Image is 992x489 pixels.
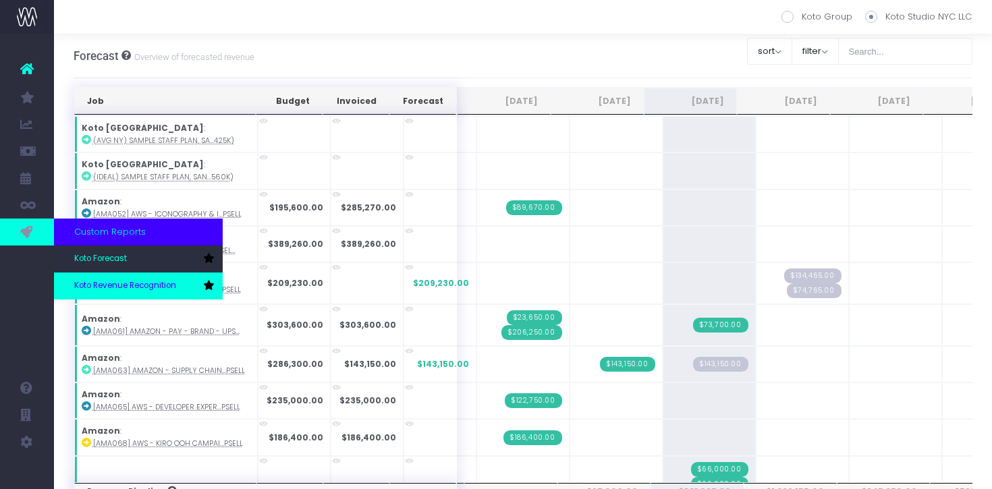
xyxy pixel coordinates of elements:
span: $143,150.00 [417,358,469,370]
span: Streamtime Invoice: 318 – [AMA065] Amazon - Developer Experience Graphics - Brand - Upsell - 2 [505,393,562,408]
th: Forecast [389,88,456,115]
th: Aug 25: activate to sort column ascending [551,88,644,115]
strong: $235,000.00 [339,395,396,406]
td: : [74,419,258,455]
img: images/default_profile_image.png [17,462,37,482]
span: Custom Reports [74,225,146,239]
strong: $186,400.00 [269,432,323,443]
abbr: [AMA061] Amazon - Pay - Brand - Upsell [93,326,240,337]
th: Jul 25: activate to sort column ascending [458,88,551,115]
span: Streamtime Invoice: 322 – [AMA063] Amazon - Supply Chain Services - Brand - Upsell - 1 [600,357,655,372]
a: Koto Revenue Recognition [54,272,223,299]
input: Search... [838,38,973,65]
abbr: [AMA063] Amazon - Supply Chain Services - Brand - Upsell [93,366,245,376]
td: : [74,346,258,382]
button: filter [792,38,839,65]
th: Sep 25: activate to sort column ascending [644,88,737,115]
td: : [74,116,258,152]
span: Streamtime Draft Invoice: null – [AMA063] Amazon - Supply Chain Services - Brand - Upsell - 1 [693,357,748,372]
span: Koto Revenue Recognition [74,280,176,292]
strong: Amazon [82,196,120,207]
span: Forecast [74,49,119,63]
a: Koto Forecast [54,246,223,272]
th: Oct 25: activate to sort column ascending [737,88,830,115]
abbr: [AMA068] AWS - Kiro OOH Campaign - Campaign - Upsell [93,438,243,449]
strong: Amazon [82,313,120,324]
span: Streamtime Invoice: 313 – [AMA061] Amazon - Pay - Brand - Upsell [501,325,562,340]
td: : [74,152,258,189]
strong: Amazon [82,352,120,364]
strong: $209,230.00 [267,277,323,289]
strong: $389,260.00 [341,238,396,250]
span: Streamtime Invoice: 309 – [AMA052] AWS Iconography & Illustration [506,200,562,215]
abbr: [AMA065] AWS - Developer Experience Graphics - Brand - Upsell [93,402,240,412]
strong: $286,300.00 [267,358,323,370]
strong: $195,600.00 [269,202,323,213]
span: Streamtime Draft Invoice: null – [AMA055] AWS Iconography & Illustration Phase 2 - 2 [787,283,842,298]
strong: Koto [GEOGRAPHIC_DATA] [82,122,204,134]
strong: $389,260.00 [268,238,323,250]
th: Job: activate to sort column ascending [74,88,256,115]
td: : [74,382,258,419]
span: $209,230.00 [413,277,469,289]
strong: Koto [GEOGRAPHIC_DATA] [82,159,204,170]
strong: $235,000.00 [267,395,323,406]
th: Budget [256,88,323,115]
strong: $143,150.00 [344,358,396,370]
strong: $186,400.00 [341,432,396,443]
td: : [74,304,258,346]
abbr: (Ideal) Sample Staff Plan, sans ECD ($560K) [93,172,233,182]
span: Streamtime Invoice: 314 – [AMA061] Amazon - Pay - Brand - Upsell [507,310,562,325]
span: Streamtime Invoice: 323 – [AMA068] AWS - OOH Campaign - Campaign - Upsell [503,430,562,445]
button: sort [747,38,792,65]
td: : [74,190,258,226]
span: Streamtime Invoice: 340 – [AMA071] Amazon - Together - Brand - Upsell [691,462,748,477]
span: Koto Forecast [74,253,127,265]
strong: Amazon [82,389,120,400]
strong: $303,600.00 [267,319,323,330]
label: Koto Group [781,10,852,24]
strong: $303,600.00 [339,319,396,330]
span: Streamtime Invoice: 334 – [AMA061] Amazon - Pay - Brand - Upsell [693,318,748,333]
small: Overview of forecasted revenue [131,49,254,63]
th: Invoiced [323,88,389,115]
label: Koto Studio NYC LLC [865,10,972,24]
abbr: (Avg NY) Sample Staff Plan, sans ECD ($425K) [93,136,234,146]
span: Streamtime Draft Invoice: null – [AMA055] AWS Iconography & Illustration Phase 2 - 1 [784,268,842,283]
abbr: [AMA052] AWS - Iconography & Illustration - Brand - Upsell [93,209,242,219]
strong: $285,270.00 [341,202,396,213]
strong: Amazon [82,425,120,436]
th: Nov 25: activate to sort column ascending [830,88,923,115]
